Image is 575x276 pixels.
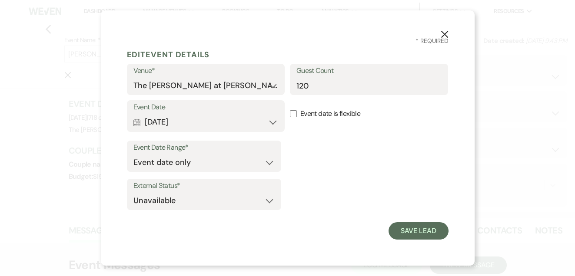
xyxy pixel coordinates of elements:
label: External Status* [133,180,275,192]
label: Event date is flexible [290,100,448,128]
label: Event Date Range* [133,141,275,154]
label: Event Date [133,101,279,114]
label: Venue* [133,65,279,77]
button: [DATE] [133,114,279,131]
button: Save Lead [389,222,448,240]
input: Event date is flexible [290,110,297,117]
h3: * Required [127,36,449,46]
label: Guest Count [296,65,442,77]
h5: Edit Event Details [127,48,449,61]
